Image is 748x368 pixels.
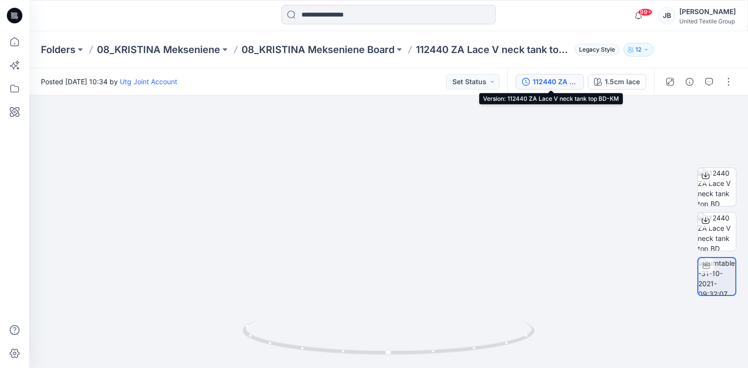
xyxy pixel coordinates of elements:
[679,18,736,25] div: United Textile Group
[516,74,584,90] button: 112440 ZA Lace V neck tank top BD-KM
[41,76,177,87] span: Posted [DATE] 10:34 by
[605,76,640,87] div: 1.5cm lace
[638,8,653,16] span: 99+
[571,43,619,56] button: Legacy Style
[120,77,177,86] a: Utg Joint Account
[636,44,641,55] p: 12
[658,7,675,24] div: JB
[698,168,736,206] img: 112440 ZA Lace V neck tank top BD
[679,6,736,18] div: [PERSON_NAME]
[575,44,619,55] span: Legacy Style
[242,43,394,56] a: 08_KRISTINA Mekseniene Board
[588,74,646,90] button: 1.5cm lace
[533,76,578,87] div: 112440 ZA Lace V neck tank top BD-KM
[623,43,654,56] button: 12
[698,258,735,295] img: turntable-31-10-2021-09:32:07
[41,43,75,56] a: Folders
[97,43,220,56] a: 08_KRISTINA Mekseniene
[416,43,571,56] p: 112440 ZA Lace V neck tank top BD-KM
[698,213,736,251] img: 112440 ZA Lace V neck tank top BD press map_-1
[682,74,697,90] button: Details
